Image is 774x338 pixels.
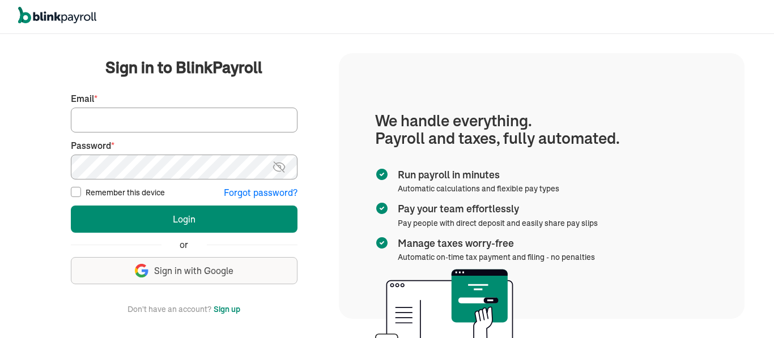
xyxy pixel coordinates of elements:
[71,108,297,132] input: Your email address
[71,139,297,152] label: Password
[375,236,389,250] img: checkmark
[71,92,297,105] label: Email
[398,202,593,216] span: Pay your team effortlessly
[86,187,165,198] label: Remember this device
[135,264,148,277] img: google
[272,160,286,174] img: eye
[224,186,297,199] button: Forgot password?
[375,168,389,181] img: checkmark
[214,302,240,316] button: Sign up
[105,56,262,79] span: Sign in to BlinkPayroll
[398,218,598,228] span: Pay people with direct deposit and easily share pay slips
[398,183,559,194] span: Automatic calculations and flexible pay types
[71,257,297,284] button: Sign in with Google
[375,112,708,147] h1: We handle everything. Payroll and taxes, fully automated.
[154,264,233,277] span: Sign in with Google
[127,302,211,316] span: Don't have an account?
[71,206,297,233] button: Login
[398,168,555,182] span: Run payroll in minutes
[375,202,389,215] img: checkmark
[18,7,96,24] img: logo
[180,238,188,251] span: or
[398,252,595,262] span: Automatic on-time tax payment and filing - no penalties
[398,236,590,251] span: Manage taxes worry-free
